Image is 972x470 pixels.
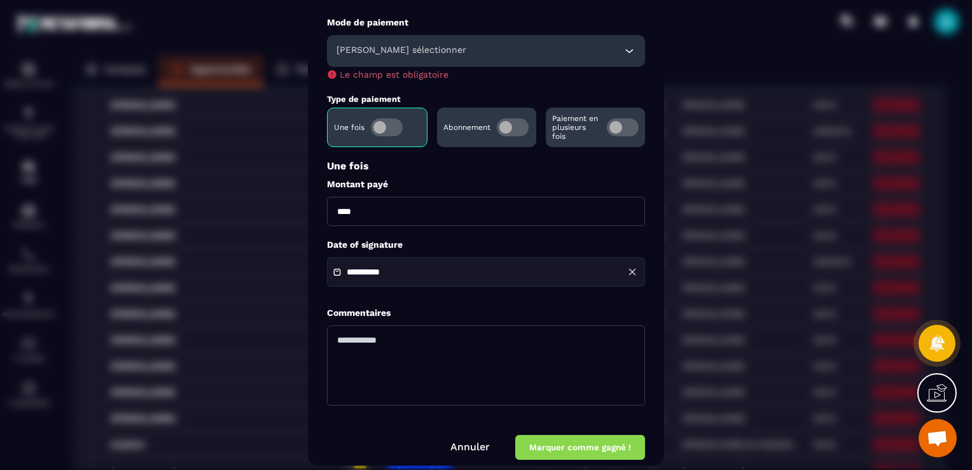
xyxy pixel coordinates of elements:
[327,160,645,172] p: Une fois
[327,178,645,190] label: Montant payé
[919,419,957,457] a: Ouvrir le chat
[340,69,448,80] span: Le champ est obligatoire
[327,239,645,251] label: Date of signature
[552,114,601,141] p: Paiement en plusieurs fois
[515,435,645,460] button: Marquer comme gagné !
[327,307,391,319] label: Commentaires
[443,123,490,132] p: Abonnement
[334,123,364,132] p: Une fois
[327,94,401,104] label: Type de paiement
[450,441,490,453] a: Annuler
[327,17,645,29] label: Mode de paiement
